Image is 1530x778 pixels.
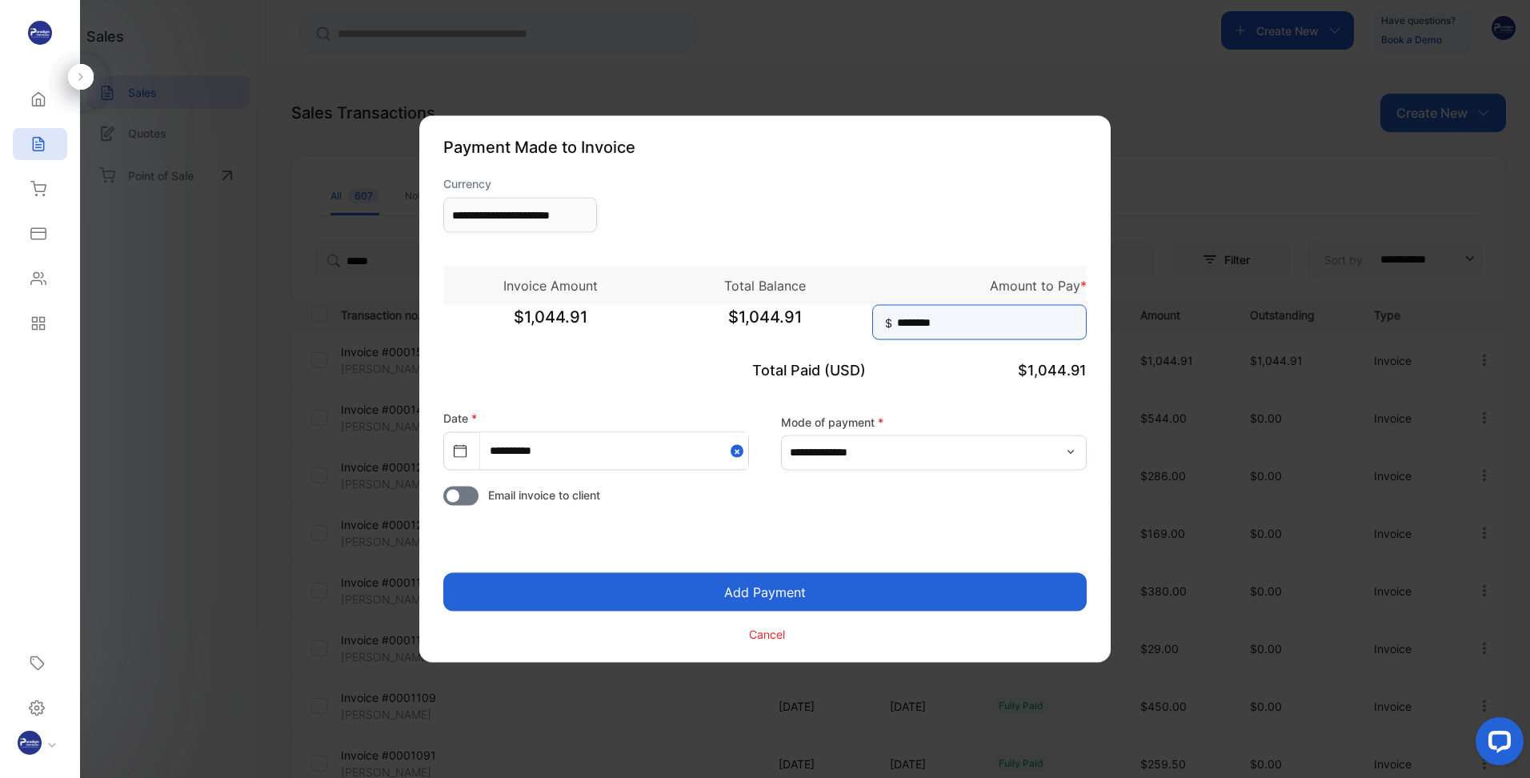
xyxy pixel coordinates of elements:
button: Add Payment [443,573,1087,612]
span: $1,044.91 [443,305,658,345]
span: Email invoice to client [488,487,600,503]
p: Cancel [749,625,785,642]
label: Currency [443,175,597,192]
p: Amount to Pay [872,276,1087,295]
span: $ [885,315,892,331]
label: Date [443,411,477,425]
span: $1,044.91 [658,305,872,345]
p: Payment Made to Invoice [443,135,1087,159]
img: profile [18,731,42,755]
button: Close [731,433,748,469]
p: Total Paid (USD) [658,359,872,381]
span: $1,044.91 [1018,362,1087,379]
p: Total Balance [658,276,872,295]
p: Invoice Amount [443,276,658,295]
label: Mode of payment [781,413,1087,430]
iframe: LiveChat chat widget [1463,711,1530,778]
img: logo [28,21,52,45]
